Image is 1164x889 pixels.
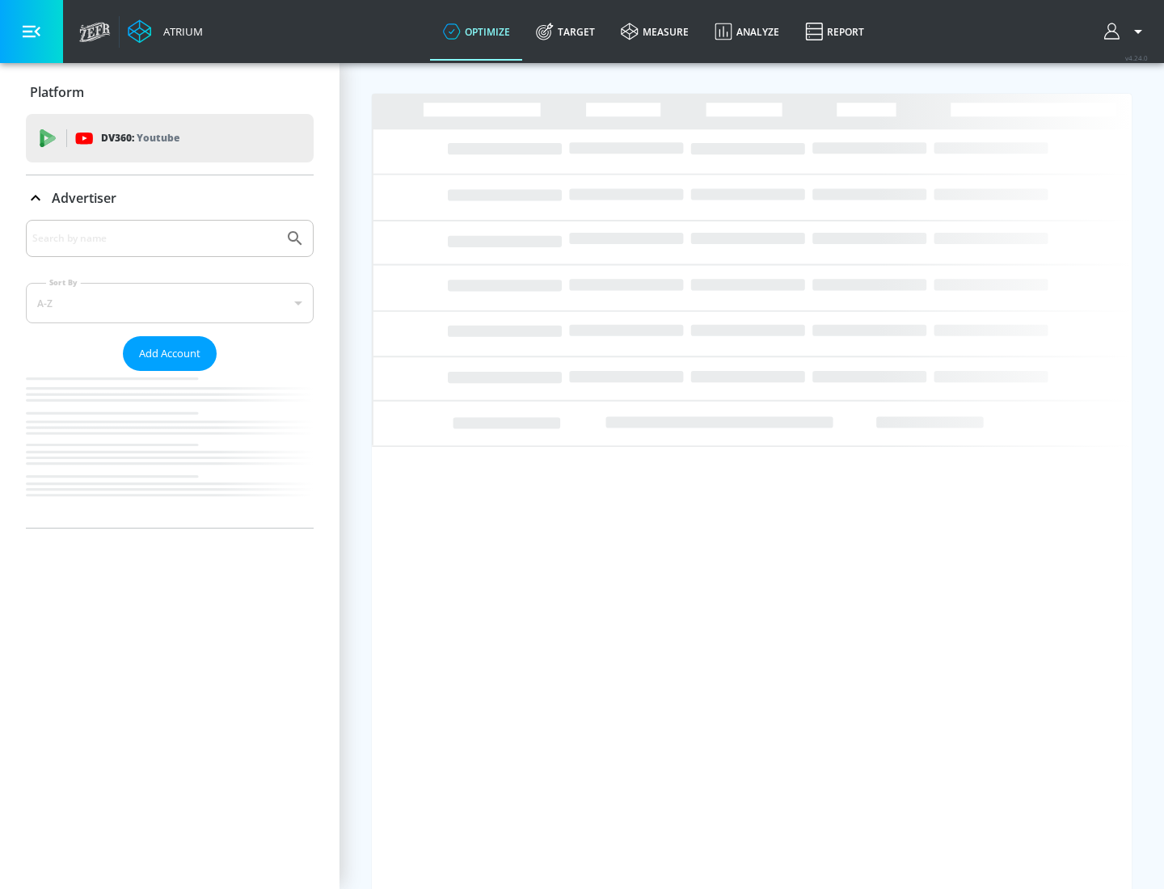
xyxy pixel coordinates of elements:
[52,189,116,207] p: Advertiser
[26,220,314,528] div: Advertiser
[32,228,277,249] input: Search by name
[46,277,81,288] label: Sort By
[139,344,200,363] span: Add Account
[101,129,179,147] p: DV360:
[523,2,608,61] a: Target
[702,2,792,61] a: Analyze
[26,283,314,323] div: A-Z
[608,2,702,61] a: measure
[128,19,203,44] a: Atrium
[137,129,179,146] p: Youtube
[26,371,314,528] nav: list of Advertiser
[123,336,217,371] button: Add Account
[792,2,877,61] a: Report
[430,2,523,61] a: optimize
[26,114,314,162] div: DV360: Youtube
[30,83,84,101] p: Platform
[26,175,314,221] div: Advertiser
[157,24,203,39] div: Atrium
[26,70,314,115] div: Platform
[1125,53,1148,62] span: v 4.24.0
